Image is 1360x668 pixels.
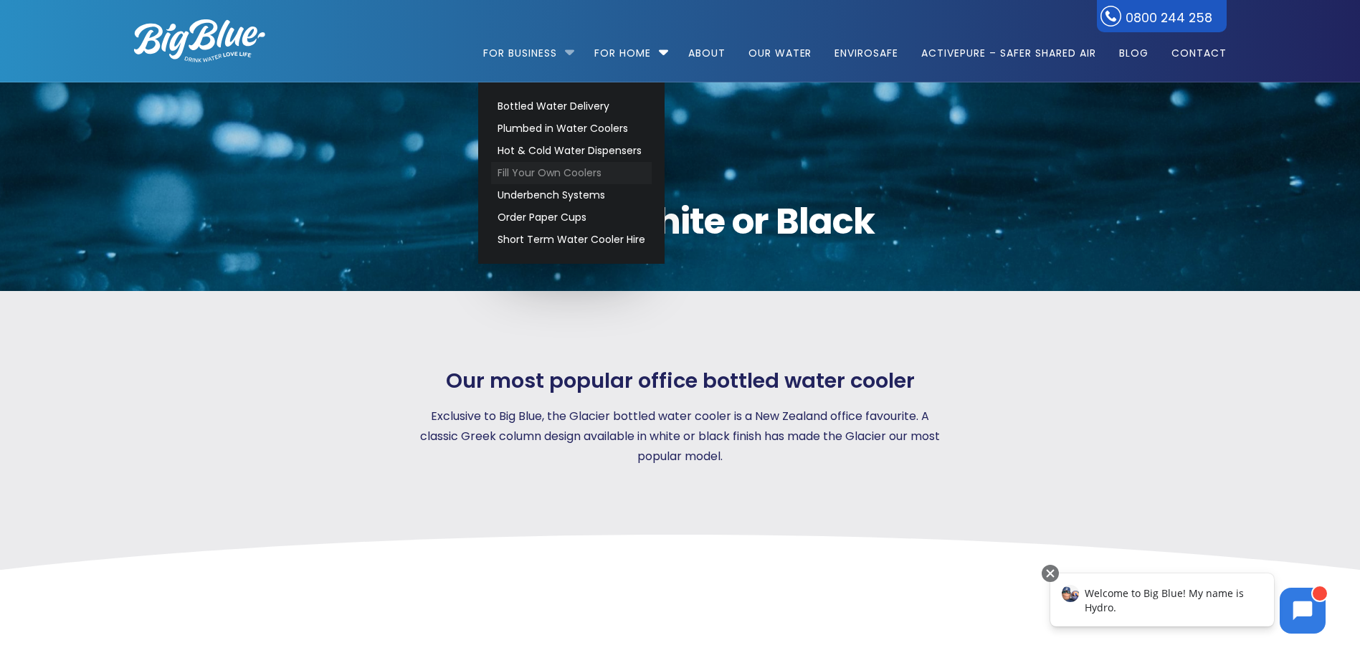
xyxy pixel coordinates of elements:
[134,204,1227,239] span: Glacier White or Black
[491,95,652,118] a: Bottled Water Delivery
[491,140,652,162] a: Hot & Cold Water Dispensers
[491,184,652,206] a: Underbench Systems
[491,229,652,251] a: Short Term Water Cooler Hire
[446,368,915,393] span: Our most popular office bottled water cooler
[491,118,652,140] a: Plumbed in Water Coolers
[491,162,652,184] a: Fill Your Own Coolers
[491,206,652,229] a: Order Paper Cups
[1035,562,1340,648] iframe: Chatbot
[414,406,947,467] p: Exclusive to Big Blue, the Glacier bottled water cooler is a New Zealand office favourite. A clas...
[134,19,265,62] img: logo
